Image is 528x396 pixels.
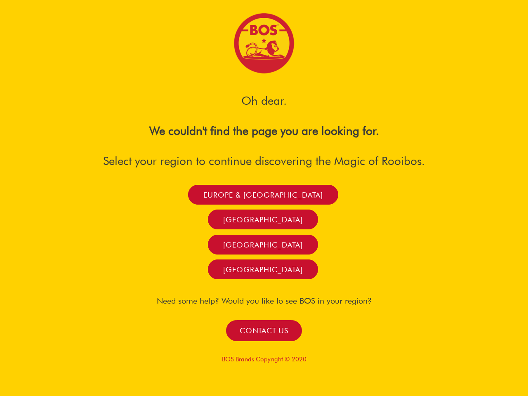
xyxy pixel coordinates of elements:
a: [GEOGRAPHIC_DATA] [208,235,318,255]
b: We couldn't find the page you are looking for. [149,124,379,138]
a: [GEOGRAPHIC_DATA] [208,259,318,279]
img: Bos Brands [233,12,295,74]
a: [GEOGRAPHIC_DATA] [208,210,318,229]
a: Contact us [226,320,302,341]
nav: Menu [33,188,474,276]
a: Europe & [GEOGRAPHIC_DATA] [188,185,338,205]
h3: Oh dear. Select your region to continue discovering the Magic of Rooibos. [41,78,487,168]
h4: Need some help? Would you like to see BOS in your region? [33,296,495,306]
p: BOS Brands Copyright © 2020 [33,356,495,363]
span: Contact us [240,326,288,335]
